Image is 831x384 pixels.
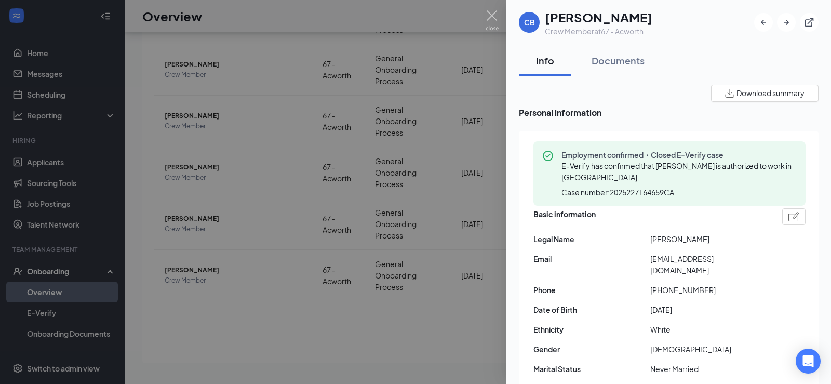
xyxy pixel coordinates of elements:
span: Phone [533,284,650,296]
span: [DATE] [650,304,767,315]
svg: ArrowLeftNew [758,17,769,28]
svg: ExternalLink [804,17,814,28]
span: [DEMOGRAPHIC_DATA] [650,343,767,355]
span: E-Verify has confirmed that [PERSON_NAME] is authorized to work in [GEOGRAPHIC_DATA]. [561,161,792,182]
div: Crew Member at 67 - Acworth [545,26,652,36]
span: Employment confirmed・Closed E-Verify case [561,150,797,160]
button: ExternalLink [800,13,819,32]
span: [PHONE_NUMBER] [650,284,767,296]
button: ArrowLeftNew [754,13,773,32]
span: Legal Name [533,233,650,245]
span: Ethnicity [533,324,650,335]
button: Download summary [711,85,819,102]
div: CB [524,17,535,28]
span: Case number: 2025227164659CA [561,187,674,197]
button: ArrowRight [777,13,796,32]
span: [EMAIL_ADDRESS][DOMAIN_NAME] [650,253,767,276]
h1: [PERSON_NAME] [545,8,652,26]
span: Marital Status [533,363,650,375]
span: Date of Birth [533,304,650,315]
svg: CheckmarkCircle [542,150,554,162]
svg: ArrowRight [781,17,792,28]
span: [PERSON_NAME] [650,233,767,245]
span: Download summary [736,88,805,99]
span: White [650,324,767,335]
div: Documents [592,54,645,67]
span: Email [533,253,650,264]
span: Personal information [519,106,819,119]
span: Never Married [650,363,767,375]
span: Gender [533,343,650,355]
div: Info [529,54,560,67]
div: Open Intercom Messenger [796,349,821,374]
span: Basic information [533,208,596,225]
